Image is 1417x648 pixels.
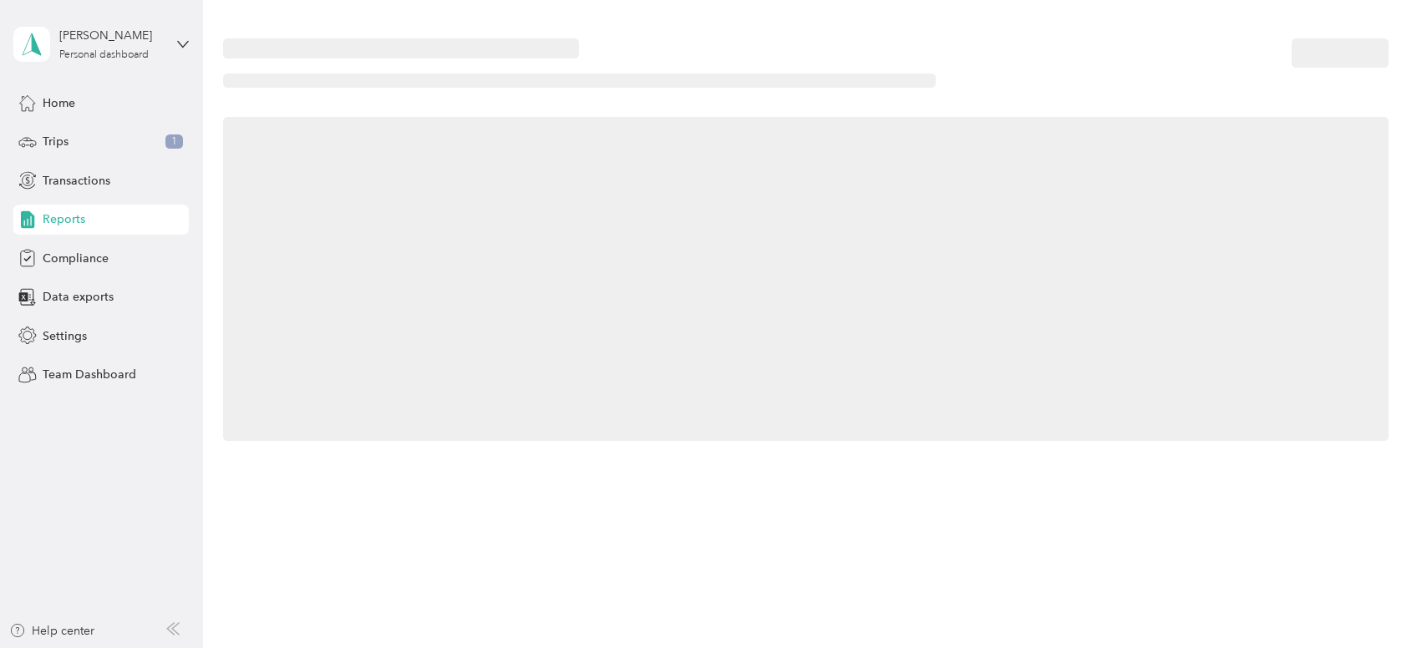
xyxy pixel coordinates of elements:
[59,50,149,60] div: Personal dashboard
[43,366,136,383] span: Team Dashboard
[43,288,114,306] span: Data exports
[59,27,164,44] div: [PERSON_NAME]
[43,172,110,190] span: Transactions
[43,133,69,150] span: Trips
[165,134,183,149] span: 1
[9,622,94,640] button: Help center
[43,210,85,228] span: Reports
[1323,554,1417,648] iframe: Everlance-gr Chat Button Frame
[43,250,109,267] span: Compliance
[43,327,87,345] span: Settings
[43,94,75,112] span: Home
